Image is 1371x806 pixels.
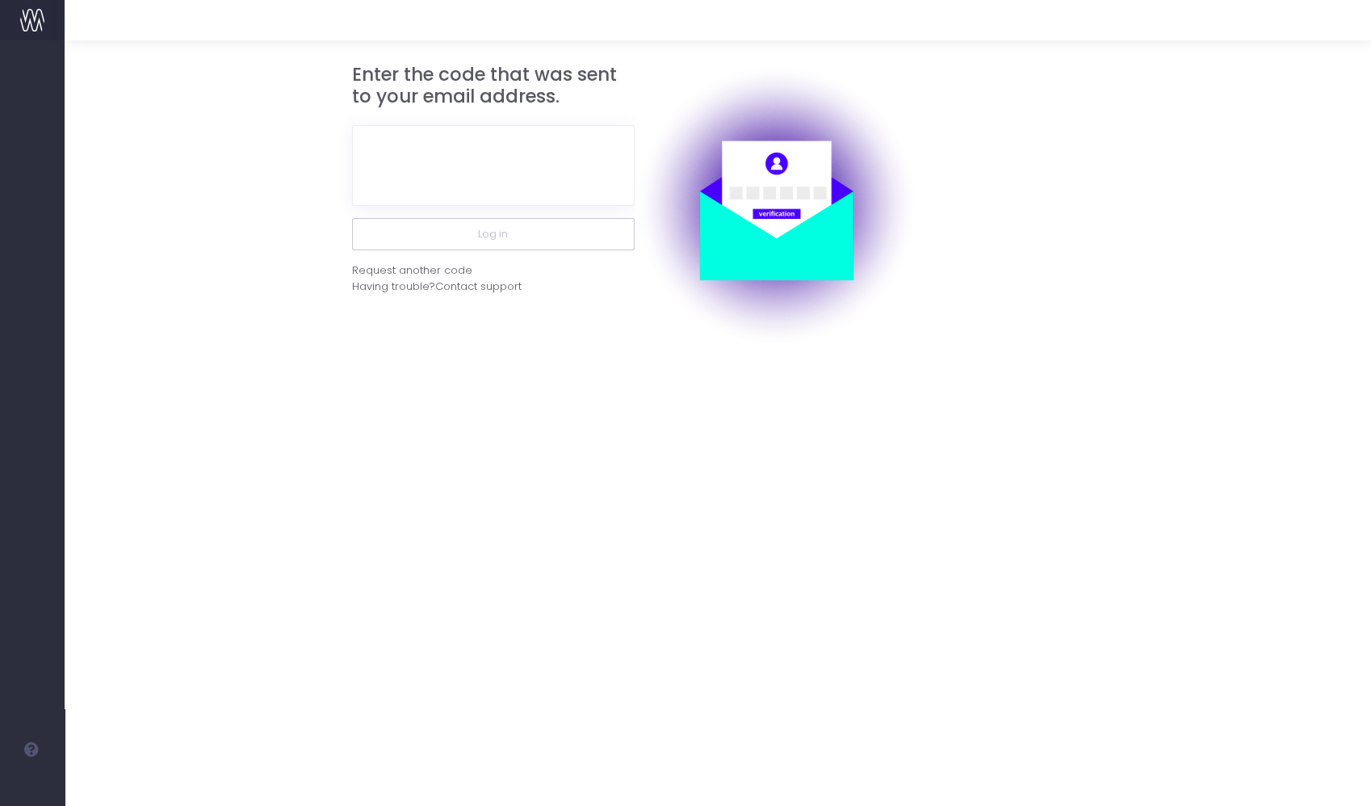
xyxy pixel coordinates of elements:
img: images/default_profile_image.png [20,774,44,798]
span: Contact support [435,279,522,295]
img: auth.png [635,64,917,346]
div: Request another code [352,262,472,279]
h3: Enter the code that was sent to your email address. [352,64,635,108]
div: Having trouble? [352,279,635,295]
button: Log in [352,218,635,250]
